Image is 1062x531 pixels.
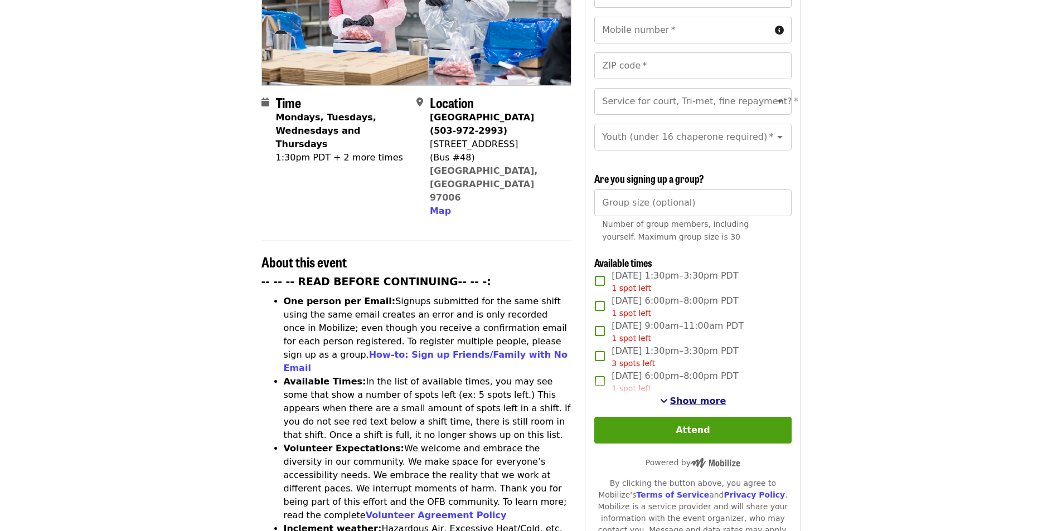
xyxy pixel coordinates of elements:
[594,17,770,43] input: Mobile number
[612,284,651,293] span: 1 spot left
[276,151,408,164] div: 1:30pm PDT + 2 more times
[284,349,568,373] a: How-to: Sign up Friends/Family with No Email
[284,376,366,387] strong: Available Times:
[594,52,791,79] input: ZIP code
[646,458,740,467] span: Powered by
[430,92,474,112] span: Location
[772,129,788,145] button: Open
[366,510,507,520] a: Volunteer Agreement Policy
[612,319,744,344] span: [DATE] 9:00am–11:00am PDT
[430,112,534,136] strong: [GEOGRAPHIC_DATA] (503-972-2993)
[612,369,738,394] span: [DATE] 6:00pm–8:00pm PDT
[261,252,347,271] span: About this event
[261,276,491,288] strong: -- -- -- READ BEFORE CONTINUING-- -- -:
[775,25,784,36] i: circle-info icon
[430,138,562,151] div: [STREET_ADDRESS]
[416,97,423,108] i: map-marker-alt icon
[602,220,749,241] span: Number of group members, including yourself. Maximum group size is 30
[612,309,651,318] span: 1 spot left
[594,417,791,444] button: Attend
[612,384,651,393] span: 1 spot left
[284,442,572,522] li: We welcome and embrace the diversity in our community. We make space for everyone’s accessibility...
[284,443,405,454] strong: Volunteer Expectations:
[660,394,726,408] button: See more timeslots
[724,490,785,499] a: Privacy Policy
[772,94,788,109] button: Open
[430,204,451,218] button: Map
[284,296,396,306] strong: One person per Email:
[430,151,562,164] div: (Bus #48)
[261,97,269,108] i: calendar icon
[612,334,651,343] span: 1 spot left
[594,171,704,186] span: Are you signing up a group?
[612,294,738,319] span: [DATE] 6:00pm–8:00pm PDT
[691,458,740,468] img: Powered by Mobilize
[284,375,572,442] li: In the list of available times, you may see some that show a number of spots left (ex: 5 spots le...
[276,112,376,149] strong: Mondays, Tuesdays, Wednesdays and Thursdays
[284,295,572,375] li: Signups submitted for the same shift using the same email creates an error and is only recorded o...
[594,255,652,270] span: Available times
[594,189,791,216] input: [object Object]
[612,269,738,294] span: [DATE] 1:30pm–3:30pm PDT
[430,165,538,203] a: [GEOGRAPHIC_DATA], [GEOGRAPHIC_DATA] 97006
[612,359,655,368] span: 3 spots left
[612,344,738,369] span: [DATE] 1:30pm–3:30pm PDT
[276,92,301,112] span: Time
[670,396,726,406] span: Show more
[430,206,451,216] span: Map
[636,490,709,499] a: Terms of Service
